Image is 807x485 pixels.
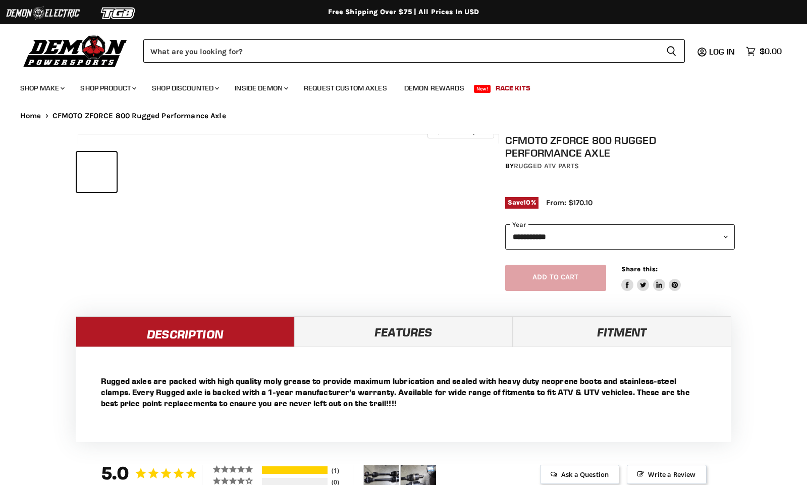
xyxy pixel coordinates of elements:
[540,465,619,484] span: Ask a Question
[120,152,159,192] button: CFMOTO ZFORCE 800 Rugged Performance Axle thumbnail
[335,152,374,192] button: CFMOTO ZFORCE 800 Rugged Performance Axle thumbnail
[262,466,328,474] div: 5-Star Ratings
[77,152,117,192] button: CFMOTO ZFORCE 800 Rugged Performance Axle thumbnail
[760,46,782,56] span: $0.00
[143,39,658,63] input: Search
[523,199,530,206] span: 10
[73,78,142,99] a: Shop Product
[144,78,225,99] a: Shop Discounted
[262,466,328,474] div: 100%
[227,78,294,99] a: Inside Demon
[627,465,706,484] span: Write a Review
[514,162,579,170] a: Rugged ATV Parts
[205,152,245,192] button: CFMOTO ZFORCE 800 Rugged Performance Axle thumbnail
[76,316,294,347] a: Description
[294,316,513,347] a: Features
[741,44,787,59] a: $0.00
[20,33,131,69] img: Demon Powersports
[163,152,202,192] button: CFMOTO ZFORCE 800 Rugged Performance Axle thumbnail
[505,161,735,172] div: by
[513,316,731,347] a: Fitment
[249,152,289,192] button: CFMOTO ZFORCE 800 Rugged Performance Axle thumbnail
[488,78,538,99] a: Race Kits
[13,74,779,99] ul: Main menu
[329,466,350,475] div: 1
[621,265,681,292] aside: Share this:
[433,127,489,135] span: Click to expand
[13,78,71,99] a: Shop Make
[709,46,735,57] span: Log in
[658,39,685,63] button: Search
[474,85,491,93] span: New!
[705,47,741,56] a: Log in
[621,265,658,273] span: Share this:
[505,134,735,159] h1: CFMOTO ZFORCE 800 Rugged Performance Axle
[5,4,81,23] img: Demon Electric Logo 2
[546,198,593,207] span: From: $170.10
[101,375,706,409] p: Rugged axles are packed with high quality moly grease to provide maximum lubrication and sealed w...
[143,39,685,63] form: Product
[101,462,130,484] strong: 5.0
[505,197,539,208] span: Save %
[505,224,735,249] select: year
[296,78,395,99] a: Request Custom Axles
[397,78,472,99] a: Demon Rewards
[52,112,226,120] span: CFMOTO ZFORCE 800 Rugged Performance Axle
[212,465,260,473] div: 5 ★
[292,152,332,192] button: CFMOTO ZFORCE 800 Rugged Performance Axle thumbnail
[81,4,156,23] img: TGB Logo 2
[20,112,41,120] a: Home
